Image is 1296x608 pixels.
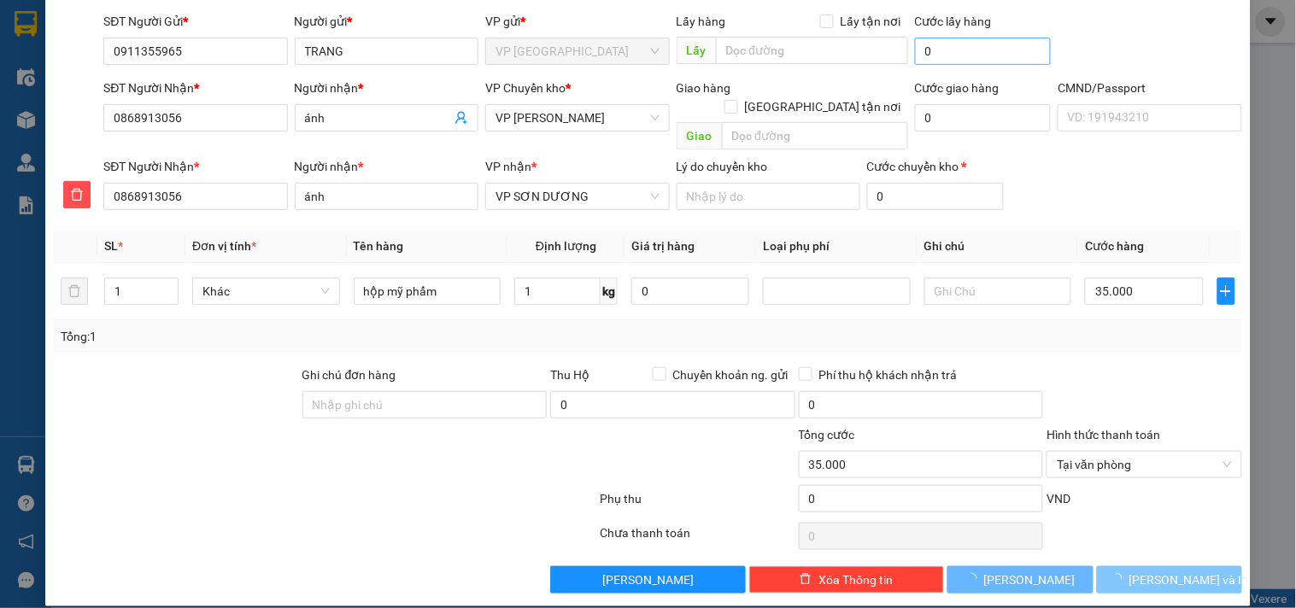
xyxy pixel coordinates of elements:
[918,230,1079,263] th: Ghi chú
[749,566,944,593] button: deleteXóa Thông tin
[485,81,566,95] span: VP Chuyển kho
[666,365,795,384] span: Chuyển khoản ng. gửi
[1129,570,1249,589] span: [PERSON_NAME] và In
[354,278,501,305] input: VD: Bàn, Ghế
[63,181,91,208] button: delete
[722,122,908,149] input: Dọc đường
[1047,492,1070,506] span: VND
[924,278,1072,305] input: Ghi Chú
[598,489,796,519] div: Phụ thu
[61,327,501,346] div: Tổng: 1
[947,566,1093,593] button: [PERSON_NAME]
[800,573,812,587] span: delete
[496,184,659,209] span: VP SƠN DƯƠNG
[454,111,468,125] span: user-add
[496,105,659,131] span: VP Hoàng Gia
[1217,278,1235,305] button: plus
[915,81,1000,95] label: Cước giao hàng
[550,566,745,593] button: [PERSON_NAME]
[295,12,478,31] div: Người gửi
[738,97,908,116] span: [GEOGRAPHIC_DATA] tận nơi
[192,239,256,253] span: Đơn vị tính
[295,157,478,176] div: Người nhận
[64,188,90,202] span: delete
[295,183,478,210] input: Tên người nhận
[677,37,716,64] span: Lấy
[1085,239,1144,253] span: Cước hàng
[485,160,531,173] span: VP nhận
[354,239,404,253] span: Tên hàng
[984,570,1076,589] span: [PERSON_NAME]
[202,278,330,304] span: Khác
[302,368,396,382] label: Ghi chú đơn hàng
[915,104,1052,132] input: Cước giao hàng
[485,12,669,31] div: VP gửi
[677,160,768,173] label: Lý do chuyển kho
[536,239,596,253] span: Định lượng
[915,38,1052,65] input: Cước lấy hàng
[1111,573,1129,585] span: loading
[550,368,589,382] span: Thu Hộ
[601,278,618,305] span: kg
[103,79,287,97] div: SĐT Người Nhận
[1097,566,1242,593] button: [PERSON_NAME] và In
[598,523,796,553] div: Chưa thanh toán
[103,183,287,210] input: SĐT người nhận
[677,81,731,95] span: Giao hàng
[104,239,118,253] span: SL
[799,428,855,441] span: Tổng cước
[677,183,860,210] input: Lý do chuyển kho
[631,239,695,253] span: Giá trị hàng
[677,122,722,149] span: Giao
[756,230,918,263] th: Loại phụ phí
[716,37,908,64] input: Dọc đường
[915,15,992,28] label: Cước lấy hàng
[965,573,984,585] span: loading
[1218,284,1234,298] span: plus
[61,278,88,305] button: delete
[295,79,478,97] div: Người nhận
[631,278,749,305] input: 0
[867,157,1004,176] div: Cước chuyển kho
[834,12,908,31] span: Lấy tận nơi
[1058,79,1241,97] div: CMND/Passport
[103,157,287,176] div: SĐT Người Nhận
[818,570,893,589] span: Xóa Thông tin
[1057,452,1231,477] span: Tại văn phòng
[302,391,548,418] input: Ghi chú đơn hàng
[103,12,287,31] div: SĐT Người Gửi
[602,570,694,589] span: [PERSON_NAME]
[496,38,659,64] span: VP Bắc Sơn
[677,15,726,28] span: Lấy hàng
[1047,428,1160,441] label: Hình thức thanh toán
[812,365,965,384] span: Phí thu hộ khách nhận trả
